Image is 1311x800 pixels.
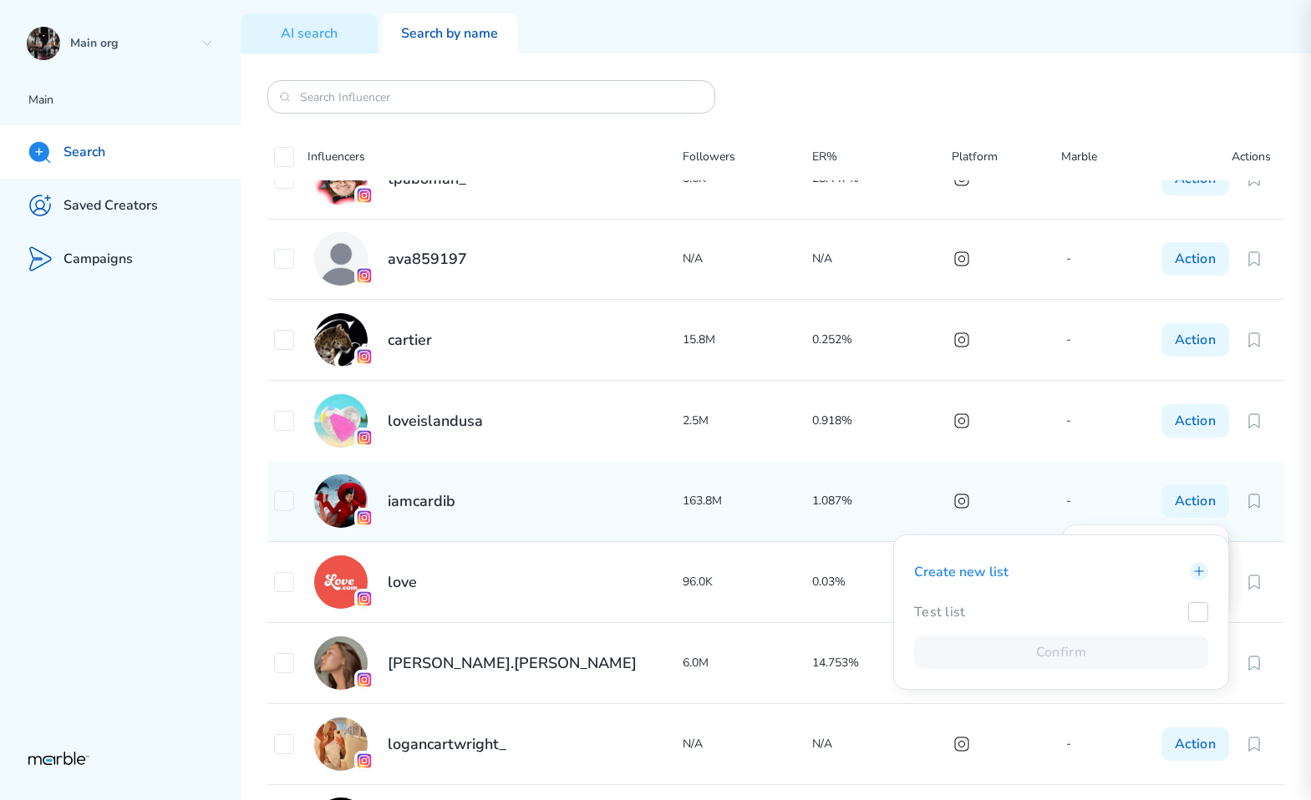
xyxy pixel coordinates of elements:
[64,144,105,161] p: Search
[914,603,966,621] p: Test list
[388,411,483,431] h2: loveislandusa
[914,635,1208,669] button: Confirm
[812,249,952,269] p: N/A
[914,562,1009,582] p: Create new list
[1066,249,1166,269] p: -
[1066,734,1166,754] p: -
[812,572,952,592] p: 0.03%
[1071,532,1164,552] p: Add to Campaign
[683,147,812,167] p: Followers
[812,653,952,673] p: 14.753%
[812,491,952,511] p: 1.087%
[952,147,1061,167] p: Platform
[388,572,417,592] h2: love
[64,251,133,268] p: Campaigns
[812,147,952,167] p: ER%
[683,572,812,592] p: 96.0K
[683,734,812,754] p: N/A
[70,36,194,52] p: Main org
[28,90,241,110] p: Main
[1161,404,1229,438] button: Action
[1161,242,1229,276] button: Action
[1061,147,1171,167] p: Marble
[1066,411,1166,431] p: -
[812,734,952,754] p: N/A
[300,89,683,105] input: Search Influencer
[388,249,467,269] h2: ava859197
[1066,491,1166,511] p: -
[683,491,812,511] p: 163.8M
[1161,323,1229,357] button: Action
[1161,727,1229,761] button: Action
[683,249,812,269] p: N/A
[388,734,506,754] h2: logancartwright_
[683,653,812,673] p: 6.0M
[388,491,455,511] h2: iamcardib
[401,25,498,43] p: Search by name
[683,411,812,431] p: 2.5M
[1161,484,1229,518] button: Action
[64,197,158,215] p: Saved Creators
[1232,147,1271,167] p: Actions
[281,25,338,43] p: AI search
[812,330,952,350] p: 0.252%
[1066,330,1166,350] p: -
[812,411,952,431] p: 0.918%
[307,147,365,167] p: Influencers
[388,330,432,350] h2: cartier
[683,330,812,350] p: 15.8M
[388,653,637,673] h2: [PERSON_NAME].[PERSON_NAME]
